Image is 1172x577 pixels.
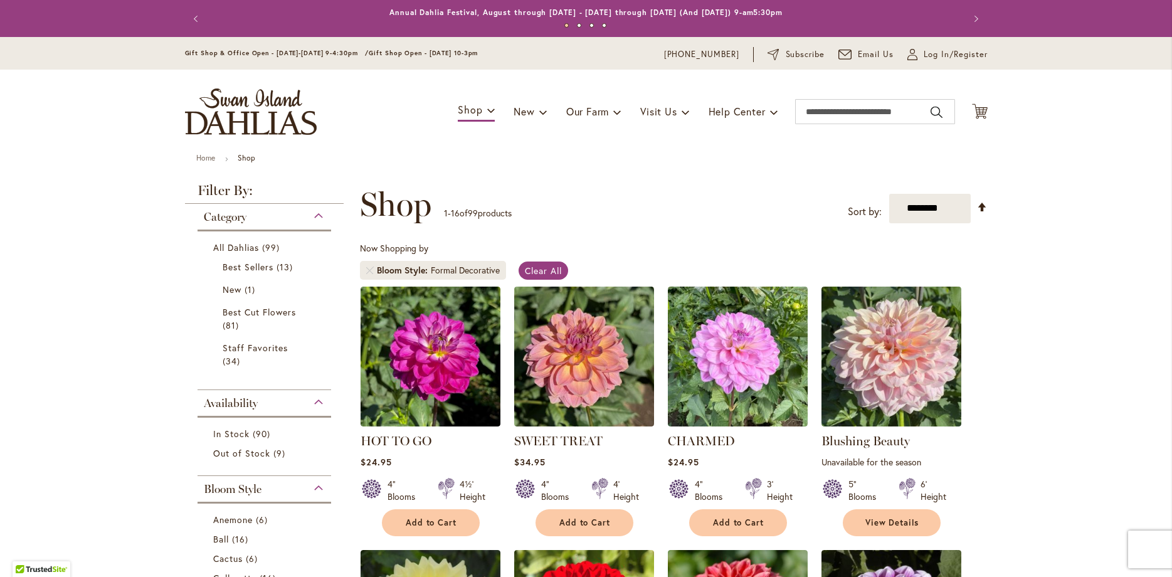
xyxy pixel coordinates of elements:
span: All Dahlias [213,241,260,253]
a: Blushing Beauty [821,417,961,429]
span: Ball [213,533,229,545]
strong: Filter By: [185,184,344,204]
a: Ball 16 [213,532,319,546]
button: Next [963,6,988,31]
div: 4" Blooms [541,478,576,503]
span: 16 [451,207,460,219]
div: 4' Height [613,478,639,503]
a: In Stock 90 [213,427,319,440]
span: Anemone [213,514,253,526]
span: Availability [204,396,258,410]
span: Add to Cart [713,517,764,528]
a: Blushing Beauty [821,433,910,448]
span: Shop [360,186,431,223]
span: View Details [865,517,919,528]
button: 2 of 4 [577,23,581,28]
strong: Shop [238,153,255,162]
img: SWEET TREAT [514,287,654,426]
span: $34.95 [514,456,546,468]
span: New [223,283,241,295]
span: $24.95 [668,456,699,468]
span: Staff Favorites [223,342,288,354]
a: Subscribe [768,48,825,61]
span: $24.95 [361,456,392,468]
a: Log In/Register [907,48,988,61]
a: Clear All [519,262,568,280]
a: Best Cut Flowers [223,305,310,332]
a: Anemone 6 [213,513,319,526]
a: SWEET TREAT [514,417,654,429]
div: Formal Decorative [431,264,500,277]
span: Now Shopping by [360,242,428,254]
span: Shop [458,103,482,116]
button: Add to Cart [382,509,480,536]
a: Annual Dahlia Festival, August through [DATE] - [DATE] through [DATE] (And [DATE]) 9-am5:30pm [389,8,783,17]
a: Cactus 6 [213,552,319,565]
div: 4½' Height [460,478,485,503]
a: HOT TO GO [361,433,431,448]
a: HOT TO GO [361,417,500,429]
span: Bloom Style [204,482,261,496]
a: CHARMED [668,433,735,448]
a: Email Us [838,48,894,61]
span: Visit Us [640,105,677,118]
span: 6 [256,513,271,526]
span: Gift Shop Open - [DATE] 10-3pm [369,49,478,57]
span: Add to Cart [406,517,457,528]
span: 99 [468,207,478,219]
img: CHARMED [668,287,808,426]
a: Remove Bloom Style Formal Decorative [366,267,374,274]
a: CHARMED [668,417,808,429]
img: Blushing Beauty [821,287,961,426]
label: Sort by: [848,200,882,223]
span: 9 [273,447,288,460]
button: 3 of 4 [589,23,594,28]
a: All Dahlias [213,241,319,254]
a: store logo [185,88,317,135]
span: 1 [245,283,258,296]
span: Cactus [213,553,243,564]
span: 16 [232,532,251,546]
button: Add to Cart [689,509,787,536]
span: Email Us [858,48,894,61]
a: Out of Stock 9 [213,447,319,460]
span: 34 [223,354,243,368]
span: 90 [253,427,273,440]
span: Subscribe [786,48,825,61]
span: Out of Stock [213,447,271,459]
button: 4 of 4 [602,23,606,28]
span: Log In/Register [924,48,988,61]
span: Clear All [525,265,562,277]
span: Gift Shop & Office Open - [DATE]-[DATE] 9-4:30pm / [185,49,369,57]
a: SWEET TREAT [514,433,603,448]
div: 5" Blooms [848,478,884,503]
p: - of products [444,203,512,223]
div: 6' Height [921,478,946,503]
a: [PHONE_NUMBER] [664,48,740,61]
div: 4" Blooms [695,478,730,503]
button: 1 of 4 [564,23,569,28]
span: Help Center [709,105,766,118]
span: Best Sellers [223,261,274,273]
span: Best Cut Flowers [223,306,297,318]
span: Our Farm [566,105,609,118]
span: In Stock [213,428,250,440]
span: Add to Cart [559,517,611,528]
a: Home [196,153,216,162]
a: Staff Favorites [223,341,310,368]
div: 4" Blooms [388,478,423,503]
a: Best Sellers [223,260,310,273]
button: Previous [185,6,210,31]
span: New [514,105,534,118]
button: Add to Cart [536,509,633,536]
a: New [223,283,310,296]
p: Unavailable for the season [821,456,961,468]
span: 13 [277,260,296,273]
iframe: Launch Accessibility Center [9,532,45,568]
img: HOT TO GO [361,287,500,426]
span: 6 [246,552,261,565]
div: 3' Height [767,478,793,503]
span: 99 [262,241,283,254]
span: 81 [223,319,242,332]
span: 1 [444,207,448,219]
